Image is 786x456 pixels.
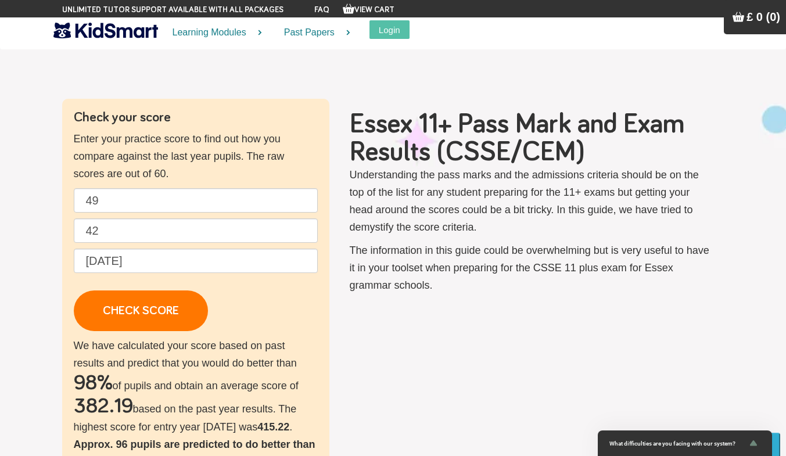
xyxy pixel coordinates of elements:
[257,421,289,433] b: 415.22
[74,130,318,182] p: Enter your practice score to find out how you compare against the last year pupils. The raw score...
[350,242,713,294] p: The information in this guide could be overwhelming but is very useful to have it in your toolset...
[74,188,318,213] input: English raw score
[74,110,318,124] h4: Check your score
[609,436,760,450] button: Show survey - What difficulties are you facing with our system?
[53,20,158,41] img: KidSmart logo
[74,290,208,331] a: CHECK SCORE
[74,372,113,395] h2: 98%
[270,17,358,48] a: Past Papers
[746,10,780,23] span: £ 0 (0)
[609,440,746,447] span: What difficulties are you facing with our system?
[314,6,329,14] a: FAQ
[74,249,318,273] input: Date of birth (d/m/y) e.g. 27/12/2007
[369,20,410,39] button: Login
[350,166,713,236] p: Understanding the pass marks and the admissions criteria should be on the top of the list for any...
[733,11,744,23] img: Your items in the shopping basket
[343,3,354,15] img: Your items in the shopping basket
[74,218,318,243] input: Maths raw score
[158,17,270,48] a: Learning Modules
[343,6,394,14] a: View Cart
[74,395,133,418] h2: 382.19
[350,110,713,166] h1: Essex 11+ Pass Mark and Exam Results (CSSE/CEM)
[62,4,283,16] span: Unlimited tutor support available with all packages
